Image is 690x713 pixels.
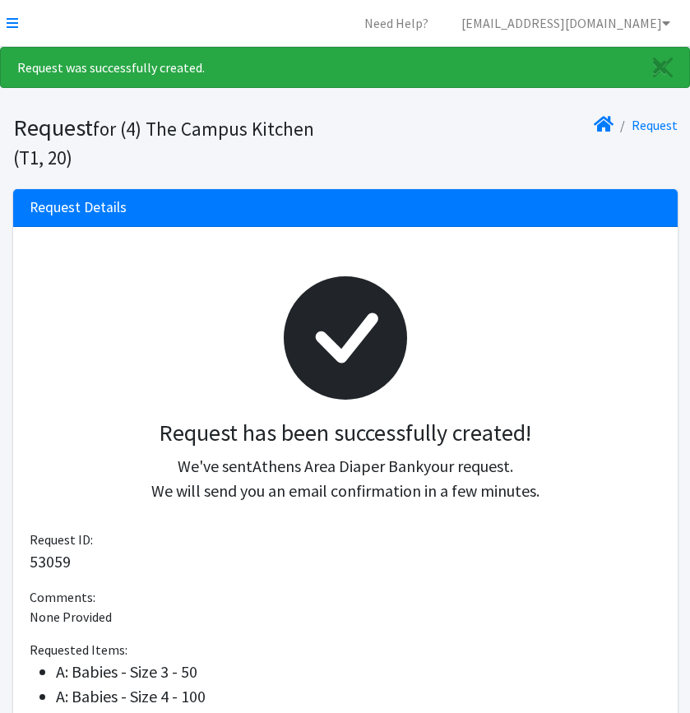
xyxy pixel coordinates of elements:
a: Close [637,48,689,87]
h1: Request [13,113,340,170]
li: A: Babies - Size 4 - 100 [56,684,661,709]
p: We've sent your request. We will send you an email confirmation in a few minutes. [43,454,648,503]
h3: Request has been successfully created! [43,419,648,447]
a: Need Help? [351,7,442,39]
h3: Request Details [30,199,127,216]
a: Request [632,117,678,133]
span: Athens Area Diaper Bank [252,456,424,476]
span: Comments: [30,589,95,605]
span: Requested Items: [30,641,127,658]
li: A: Babies - Size 3 - 50 [56,660,661,684]
span: None Provided [30,609,112,625]
a: [EMAIL_ADDRESS][DOMAIN_NAME] [448,7,683,39]
span: Request ID: [30,531,93,548]
p: 53059 [30,549,661,574]
small: for (4) The Campus Kitchen (T1, 20) [13,117,314,169]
